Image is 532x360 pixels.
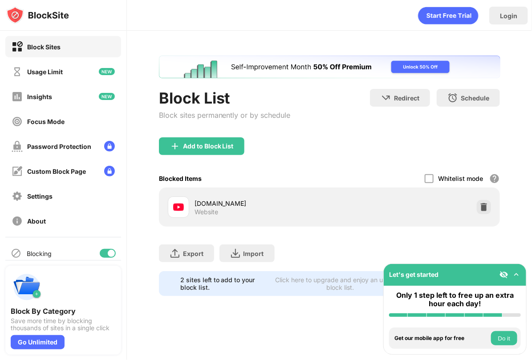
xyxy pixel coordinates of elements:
[12,166,23,177] img: customize-block-page-off.svg
[183,143,234,150] div: Add to Block List
[12,91,23,102] img: insights-off.svg
[438,175,483,182] div: Whitelist mode
[12,191,23,202] img: settings-off.svg
[27,118,65,125] div: Focus Mode
[12,141,23,152] img: password-protection-off.svg
[159,56,500,78] iframe: Banner
[159,111,291,120] div: Block sites permanently or by schedule
[461,94,489,102] div: Schedule
[27,43,61,51] div: Block Sites
[27,217,46,225] div: About
[180,276,268,291] div: 2 sites left to add to your block list.
[12,66,23,77] img: time-usage-off.svg
[11,335,65,349] div: Go Unlimited
[418,7,479,24] div: animation
[27,93,52,100] div: Insights
[274,276,407,291] div: Click here to upgrade and enjoy an unlimited block list.
[389,291,521,308] div: Only 1 step left to free up an extra hour each day!
[500,270,508,279] img: eye-not-visible.svg
[27,250,52,257] div: Blocking
[12,116,23,127] img: focus-off.svg
[104,166,115,176] img: lock-menu.svg
[394,335,489,341] div: Get our mobile app for free
[195,199,329,208] div: [DOMAIN_NAME]
[389,271,439,278] div: Let's get started
[11,307,116,316] div: Block By Category
[27,68,63,76] div: Usage Limit
[11,317,116,332] div: Save more time by blocking thousands of sites in a single click
[183,250,203,257] div: Export
[244,250,264,257] div: Import
[491,331,517,345] button: Do it
[512,270,521,279] img: omni-setup-toggle.svg
[500,12,517,20] div: Login
[12,41,23,52] img: block-on.svg
[104,141,115,152] img: lock-menu.svg
[99,93,115,100] img: new-icon.svg
[12,216,23,227] img: about-off.svg
[27,168,86,175] div: Custom Block Page
[159,89,291,107] div: Block List
[394,94,419,102] div: Redirect
[99,68,115,75] img: new-icon.svg
[27,143,91,150] div: Password Protection
[11,271,43,303] img: push-categories.svg
[159,175,202,182] div: Blocked Items
[11,248,21,259] img: blocking-icon.svg
[6,6,69,24] img: logo-blocksite.svg
[195,208,218,216] div: Website
[27,192,53,200] div: Settings
[173,202,184,212] img: favicons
